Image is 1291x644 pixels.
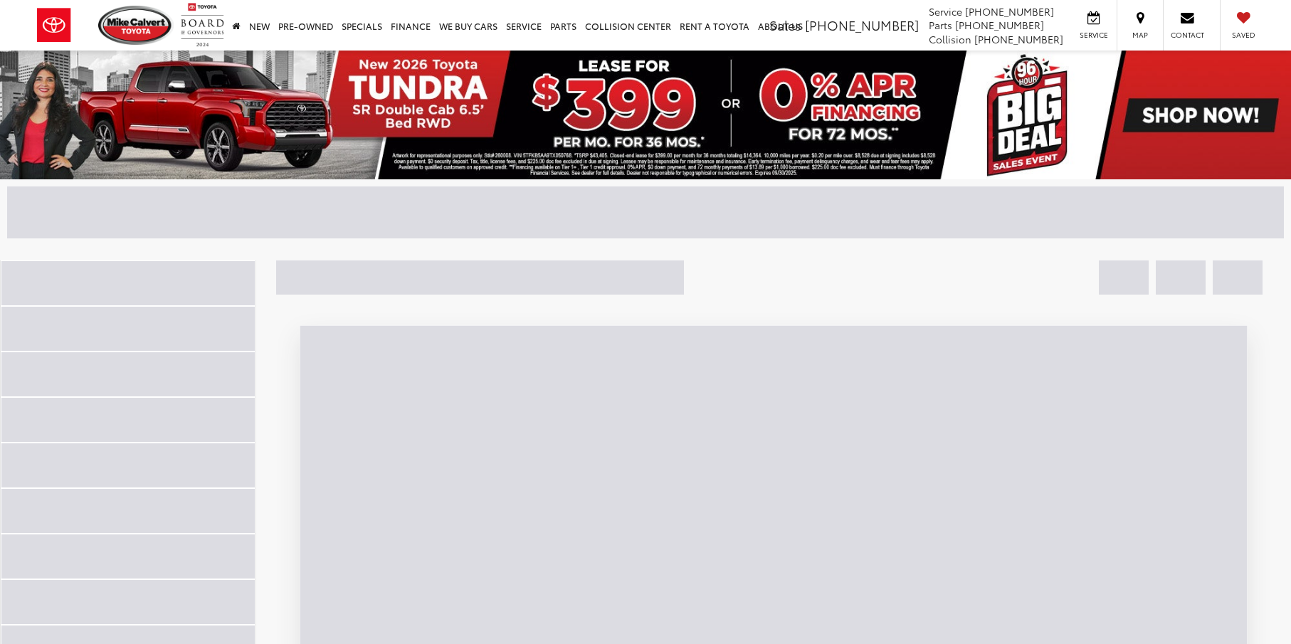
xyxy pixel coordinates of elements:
[929,18,952,32] span: Parts
[965,4,1054,19] span: [PHONE_NUMBER]
[1228,30,1259,40] span: Saved
[1077,30,1110,40] span: Service
[98,6,174,45] img: Mike Calvert Toyota
[929,32,971,46] span: Collision
[955,18,1044,32] span: [PHONE_NUMBER]
[1124,30,1156,40] span: Map
[805,16,919,34] span: [PHONE_NUMBER]
[974,32,1063,46] span: [PHONE_NUMBER]
[1171,30,1204,40] span: Contact
[929,4,962,19] span: Service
